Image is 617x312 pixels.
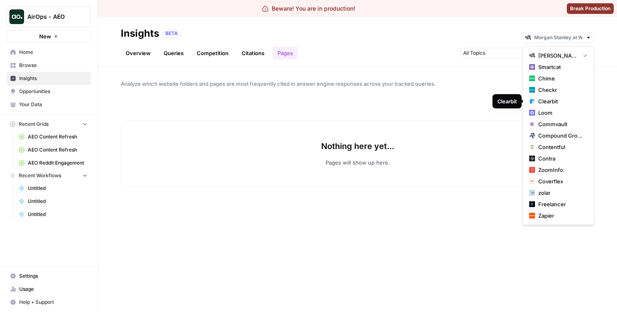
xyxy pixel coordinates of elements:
[529,76,535,81] img: mhv33baw7plipcpp00rsngv1nu95
[27,13,77,21] span: AirOps - AEO
[15,143,91,156] a: AEO Content Refresh
[529,110,535,116] img: wev6amecshr6l48lvue5fy0bkco1
[262,4,355,13] div: Beware! You are in production!
[463,49,524,57] input: All Topics
[538,109,584,117] span: Loom
[7,296,91,309] button: Help + Support
[19,299,87,306] span: Help + Support
[538,143,584,151] span: Contentful
[237,47,269,60] a: Citations
[15,182,91,195] a: Untitled
[19,88,87,95] span: Opportunities
[28,198,87,205] span: Untitled
[529,167,535,173] img: hcm4s7ic2xq26rsmuray6dv1kquq
[7,72,91,85] a: Insights
[7,283,91,296] a: Usage
[15,195,91,208] a: Untitled
[529,144,535,150] img: 2ud796hvc3gw7qwjscn75txc5abr
[121,80,594,88] span: Analyze which website folders and pages are most frequently cited in answer engine responses acro...
[19,75,87,82] span: Insights
[529,53,535,58] img: m87i3pytwzu9d7629hz0batfjj1p
[529,156,535,161] img: azd67o9nw473vll9dbscvlvo9wsn
[538,74,584,82] span: Chime
[538,97,584,105] span: Clearbit
[15,156,91,169] a: AEO Reddit Engagement
[19,285,87,293] span: Usage
[19,101,87,108] span: Your Data
[19,49,87,56] span: Home
[7,98,91,111] a: Your Data
[15,130,91,143] a: AEO Content Refresh
[529,190,535,196] img: 6os5al305rae5m5hhkke1ziqya7s
[121,47,155,60] a: Overview
[529,121,535,127] img: xf6b4g7v9n1cfco8wpzm78dqnb6e
[7,59,91,72] a: Browse
[538,212,584,220] span: Zapier
[538,86,584,94] span: Checkr
[192,47,233,60] a: Competition
[121,27,159,40] div: Insights
[529,87,535,93] img: 78cr82s63dt93a7yj2fue7fuqlci
[28,146,87,154] span: AEO Content Refresh
[7,85,91,98] a: Opportunities
[538,189,584,197] span: zolar
[538,177,584,185] span: Coverflex
[19,120,49,128] span: Recent Grids
[7,46,91,59] a: Home
[28,211,87,218] span: Untitled
[538,63,584,71] span: Smartcat
[19,172,61,179] span: Recent Workflows
[538,200,584,208] span: Freelancer
[7,118,91,130] button: Recent Grids
[538,166,584,174] span: ZoomInfo
[28,159,87,167] span: AEO Reddit Engagement
[529,178,535,184] img: l4muj0jjfg7df9oj5fg31blri2em
[538,120,584,128] span: Commvault
[538,154,584,163] span: Contra
[497,97,517,105] div: Clearbit
[7,270,91,283] a: Settings
[39,32,51,40] span: New
[326,158,390,167] p: Pages will show up here.
[570,5,610,12] span: Break Production
[28,185,87,192] span: Untitled
[7,7,91,27] button: Workspace: AirOps - AEO
[159,47,189,60] a: Queries
[538,51,577,60] span: [PERSON_NAME] [PERSON_NAME] at Work
[7,30,91,42] button: New
[7,169,91,182] button: Recent Workflows
[529,133,535,138] img: kaevn8smg0ztd3bicv5o6c24vmo8
[19,62,87,69] span: Browse
[273,47,298,60] a: Pages
[538,131,584,140] span: Compound Growth Marketing
[19,272,87,280] span: Settings
[529,64,535,70] img: rkye1xl29jr3pw1t320t03wecljb
[9,9,24,24] img: AirOps - AEO Logo
[529,201,535,207] img: a9mur837mohu50bzw3stmy70eh87
[15,208,91,221] a: Untitled
[529,213,535,218] img: 8scb49tlb2vriaw9mclg8ae1t35j
[162,29,181,38] div: BETA
[534,33,582,42] input: Morgan Stanley at Work
[28,133,87,140] span: AEO Content Refresh
[567,3,614,14] button: Break Production
[321,140,394,152] p: Nothing here yet...
[529,98,535,104] img: fr92439b8i8d8kixz6owgxh362ib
